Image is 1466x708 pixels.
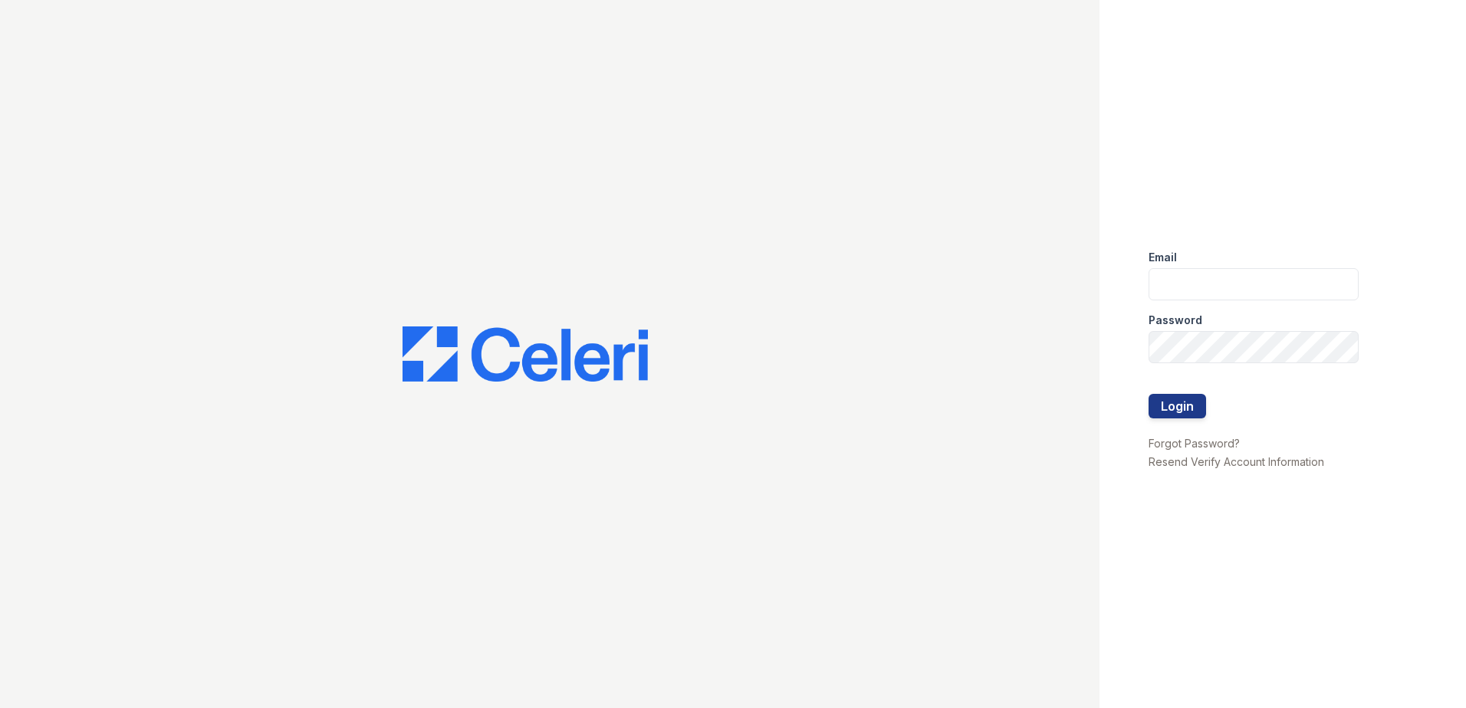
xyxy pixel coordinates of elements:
[1149,394,1206,418] button: Login
[1149,313,1202,328] label: Password
[403,326,648,382] img: CE_Logo_Blue-a8612792a0a2168367f1c8372b55b34899dd931a85d93a1a3d3e32e68fde9ad4.png
[1149,250,1177,265] label: Email
[1149,455,1324,468] a: Resend Verify Account Information
[1149,437,1240,450] a: Forgot Password?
